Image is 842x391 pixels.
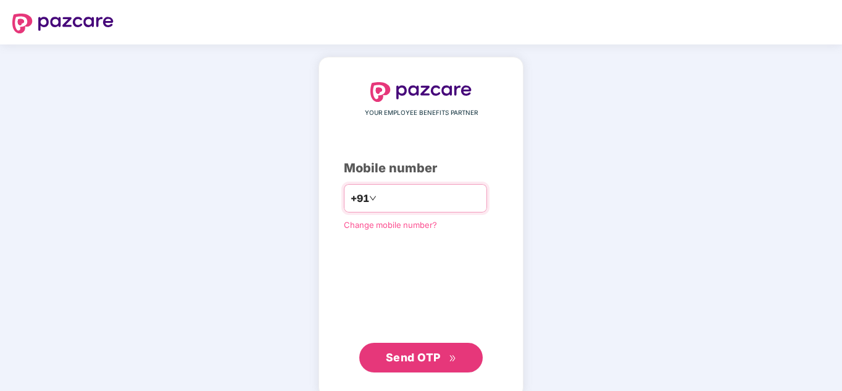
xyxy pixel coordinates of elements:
img: logo [370,82,472,102]
img: logo [12,14,114,33]
span: YOUR EMPLOYEE BENEFITS PARTNER [365,108,478,118]
span: Send OTP [386,351,441,364]
button: Send OTPdouble-right [359,343,483,372]
span: down [369,195,377,202]
div: Mobile number [344,159,498,178]
a: Change mobile number? [344,220,437,230]
span: +91 [351,191,369,206]
span: double-right [449,355,457,363]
